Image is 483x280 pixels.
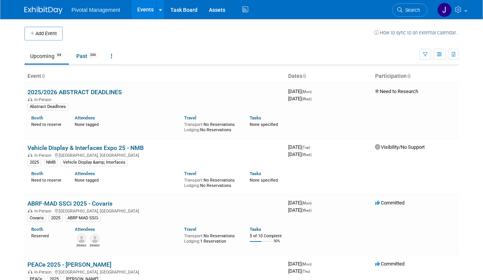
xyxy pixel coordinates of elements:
div: Abstract Deadlines [27,103,68,110]
a: Sort by Participation Type [407,73,411,79]
div: No Reservations 1 Reservation [184,232,238,244]
div: None tagged [75,121,178,127]
a: Attendees [75,171,95,176]
a: How to sync to an external calendar... [374,30,459,35]
div: Need to reserve [31,176,64,183]
th: Dates [285,70,372,83]
span: In-Person [34,209,54,214]
div: [GEOGRAPHIC_DATA], [GEOGRAPHIC_DATA] [27,152,282,158]
img: In-Person Event [28,270,32,274]
th: Event [24,70,285,83]
a: Travel [184,115,196,121]
a: Sort by Event Name [41,73,45,79]
span: - [311,144,312,150]
a: Tasks [250,115,261,121]
a: Booth [31,171,43,176]
img: ExhibitDay [24,6,63,14]
div: 2025 [27,159,41,166]
span: [DATE] [288,207,311,213]
div: ABRF-MAD SSCi [65,215,101,222]
a: Search [392,3,427,17]
span: Committed [375,200,404,206]
a: Travel [184,227,196,232]
a: Upcoming64 [24,49,69,63]
img: In-Person Event [28,153,32,157]
img: Sujash Chatterjee [90,234,99,243]
div: Need to reserve [31,121,64,127]
span: Search [403,7,420,13]
span: In-Person [34,270,54,275]
span: Transport: [184,178,204,183]
a: Booth [31,227,43,232]
span: (Mon) [302,201,311,205]
a: Travel [184,171,196,176]
span: (Wed) [302,97,311,101]
span: [DATE] [288,200,314,206]
div: [GEOGRAPHIC_DATA], [GEOGRAPHIC_DATA] [27,269,282,275]
span: 64 [55,52,63,58]
span: (Tue) [302,145,310,150]
span: Pivotal Management [72,7,120,13]
span: - [313,261,314,267]
span: Need to Research [375,89,418,94]
span: In-Person [34,97,54,102]
span: [DATE] [288,151,311,157]
span: - [313,89,314,94]
a: Attendees [75,227,95,232]
span: - [313,200,314,206]
div: [GEOGRAPHIC_DATA], [GEOGRAPHIC_DATA] [27,208,282,214]
span: Transport: [184,122,204,127]
a: Tasks [250,227,261,232]
div: NMB [44,159,58,166]
a: 2025/2026 ABSTRACT DEADLINES [27,89,122,96]
span: Lodging: [184,127,200,132]
div: Sujash Chatterjee [90,243,99,248]
div: None tagged [75,176,178,183]
div: Reserved [31,232,64,239]
span: (Mon) [302,262,311,266]
span: [DATE] [288,89,314,94]
div: 5 of 10 Complete [250,233,282,239]
div: Vehicle Display &amp; Interfaces [61,159,128,166]
span: (Thu) [302,269,310,274]
a: Tasks [250,171,261,176]
div: Melissa Gabello [77,243,86,248]
span: [DATE] [288,144,312,150]
span: None specified [250,178,278,183]
a: Attendees [75,115,95,121]
span: Transport: [184,233,204,238]
a: Booth [31,115,43,121]
span: (Mon) [302,90,311,94]
a: Vehicle Display & Interfaces Expo 25 - NMB [27,144,144,151]
span: Visibility/No Support [375,144,425,150]
span: (Wed) [302,153,311,157]
span: Committed [375,261,404,267]
img: Melissa Gabello [77,234,86,243]
a: Past344 [71,49,104,63]
span: In-Person [34,153,54,158]
div: No Reservations No Reservations [184,121,238,132]
a: PEACe 2025 - [PERSON_NAME] [27,261,111,268]
a: ABRF-MAD SSCi 2025 - Covaris [27,200,112,207]
span: None specified [250,122,278,127]
span: 344 [88,52,98,58]
td: 50% [274,239,280,249]
img: Jessica Gatton [437,3,452,17]
span: Lodging: [184,183,200,188]
div: No Reservations No Reservations [184,176,238,188]
a: Sort by Start Date [302,73,306,79]
span: [DATE] [288,268,310,274]
div: Covaris [27,215,46,222]
img: In-Person Event [28,209,32,212]
span: [DATE] [288,96,311,101]
button: Add Event [24,27,63,40]
div: 2025 [49,215,63,222]
span: [DATE] [288,261,314,267]
span: (Wed) [302,208,311,212]
span: Lodging: [184,239,200,244]
th: Participation [372,70,459,83]
img: In-Person Event [28,97,32,101]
